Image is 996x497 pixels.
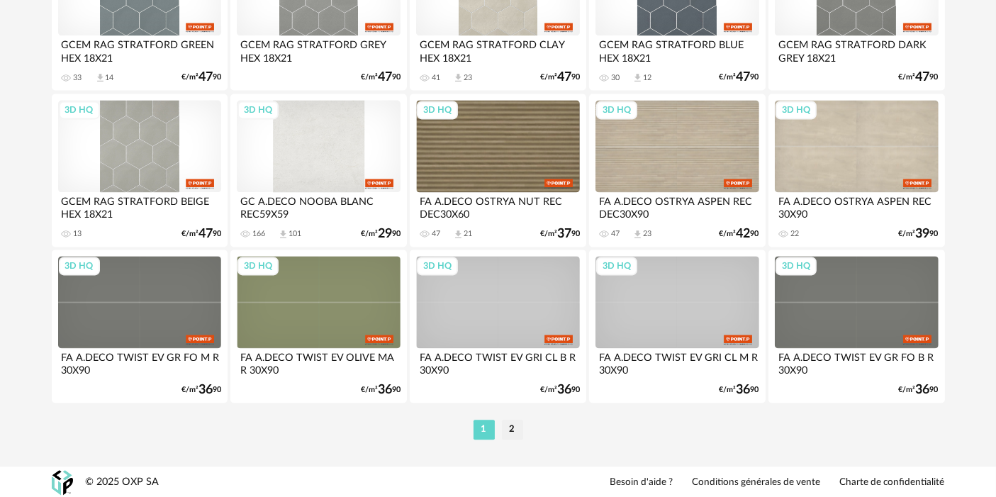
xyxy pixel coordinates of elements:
li: 1 [474,420,495,440]
span: 29 [378,229,392,239]
span: Download icon [453,229,464,240]
div: 21 [464,229,472,239]
div: 23 [643,229,651,239]
div: €/m² 90 [540,229,580,239]
div: 47 [432,229,440,239]
a: 3D HQ FA A.DECO TWIST EV GRI CL B R 30X90 €/m²3690 [410,250,586,403]
span: Download icon [632,229,643,240]
span: 47 [198,229,213,239]
div: 14 [106,73,114,83]
div: €/m² 90 [181,72,221,82]
div: 3D HQ [776,257,817,275]
div: €/m² 90 [899,229,939,239]
div: 3D HQ [417,101,458,119]
div: €/m² 90 [899,385,939,395]
span: 39 [916,229,930,239]
div: 166 [252,229,265,239]
span: Download icon [632,72,643,83]
div: FA A.DECO OSTRYA ASPEN REC 30X90 [775,192,938,220]
a: 3D HQ GC A.DECO NOOBA BLANC REC59X59 166 Download icon 101 €/m²2990 [230,94,406,247]
div: © 2025 OXP SA [86,476,160,489]
div: €/m² 90 [720,229,759,239]
div: 3D HQ [59,257,100,275]
div: 47 [611,229,620,239]
span: 47 [916,72,930,82]
div: €/m² 90 [540,385,580,395]
span: Download icon [453,72,464,83]
div: 3D HQ [417,257,458,275]
a: 3D HQ FA A.DECO OSTRYA ASPEN REC 30X90 22 €/m²3990 [768,94,944,247]
span: Download icon [278,229,289,240]
div: 22 [790,229,799,239]
div: FA A.DECO TWIST EV OLIVE MA R 30X90 [237,348,400,376]
div: 3D HQ [596,101,637,119]
span: 47 [198,72,213,82]
div: 3D HQ [237,101,279,119]
div: GC A.DECO NOOBA BLANC REC59X59 [237,192,400,220]
div: €/m² 90 [361,229,401,239]
div: €/m² 90 [720,385,759,395]
span: 36 [557,385,571,395]
div: GCEM RAG STRATFORD CLAY HEX 18X21 [416,35,579,64]
div: 12 [643,73,651,83]
div: GCEM RAG STRATFORD DARK GREY 18X21 [775,35,938,64]
div: €/m² 90 [361,385,401,395]
a: Charte de confidentialité [840,476,945,489]
div: €/m² 90 [361,72,401,82]
a: Conditions générales de vente [693,476,821,489]
a: 3D HQ FA A.DECO TWIST EV GR FO M R 30X90 €/m²3690 [52,250,228,403]
div: FA A.DECO TWIST EV GR FO B R 30X90 [775,348,938,376]
div: €/m² 90 [181,229,221,239]
span: 37 [557,229,571,239]
a: Besoin d'aide ? [610,476,673,489]
span: 47 [557,72,571,82]
span: 47 [378,72,392,82]
span: 36 [916,385,930,395]
div: FA A.DECO OSTRYA ASPEN REC DEC30X90 [595,192,759,220]
div: 101 [289,229,301,239]
a: 3D HQ FA A.DECO TWIST EV OLIVE MA R 30X90 €/m²3690 [230,250,406,403]
span: 36 [198,385,213,395]
a: 3D HQ FA A.DECO TWIST EV GRI CL M R 30X90 €/m²3690 [589,250,765,403]
div: €/m² 90 [181,385,221,395]
div: 3D HQ [776,101,817,119]
a: 3D HQ GCEM RAG STRATFORD BEIGE HEX 18X21 13 €/m²4790 [52,94,228,247]
div: 13 [74,229,82,239]
div: 23 [464,73,472,83]
div: €/m² 90 [540,72,580,82]
div: 30 [611,73,620,83]
li: 2 [502,420,523,440]
div: €/m² 90 [899,72,939,82]
span: 36 [737,385,751,395]
span: Download icon [95,72,106,83]
a: 3D HQ FA A.DECO OSTRYA ASPEN REC DEC30X90 47 Download icon 23 €/m²4290 [589,94,765,247]
span: 36 [378,385,392,395]
span: 42 [737,229,751,239]
div: 3D HQ [596,257,637,275]
div: FA A.DECO TWIST EV GR FO M R 30X90 [58,348,221,376]
div: FA A.DECO TWIST EV GRI CL B R 30X90 [416,348,579,376]
div: 3D HQ [237,257,279,275]
div: 41 [432,73,440,83]
div: GCEM RAG STRATFORD BEIGE HEX 18X21 [58,192,221,220]
a: 3D HQ FA A.DECO TWIST EV GR FO B R 30X90 €/m²3690 [768,250,944,403]
div: FA A.DECO TWIST EV GRI CL M R 30X90 [595,348,759,376]
div: GCEM RAG STRATFORD GREY HEX 18X21 [237,35,400,64]
div: GCEM RAG STRATFORD BLUE HEX 18X21 [595,35,759,64]
img: OXP [52,470,73,495]
div: GCEM RAG STRATFORD GREEN HEX 18X21 [58,35,221,64]
div: €/m² 90 [720,72,759,82]
div: 33 [74,73,82,83]
div: 3D HQ [59,101,100,119]
div: FA A.DECO OSTRYA NUT REC DEC30X60 [416,192,579,220]
a: 3D HQ FA A.DECO OSTRYA NUT REC DEC30X60 47 Download icon 21 €/m²3790 [410,94,586,247]
span: 47 [737,72,751,82]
